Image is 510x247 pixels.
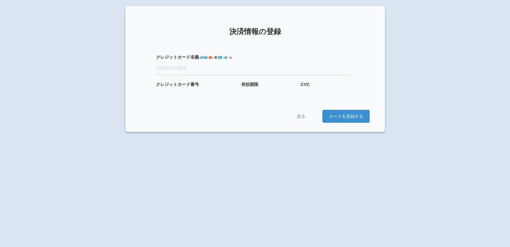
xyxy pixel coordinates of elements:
[156,81,235,87] label: カード番号
[156,89,205,95] iframe: セキュアなカード番号入力フレーム
[241,81,295,87] label: 有効期限
[156,82,177,87] i: クレジット
[301,81,354,87] label: CVC
[301,89,322,95] iframe: セキュアな CVC 入力フレーム
[322,110,370,123] button: カードを登録する
[156,55,177,60] i: クレジット
[141,28,370,36] h1: 決済情報の登録
[156,54,354,60] label: カード名義
[283,110,319,122] a: 戻る
[241,89,263,95] iframe: セキュアな有効期限入力フレーム
[156,62,354,75] input: TARO KAIWA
